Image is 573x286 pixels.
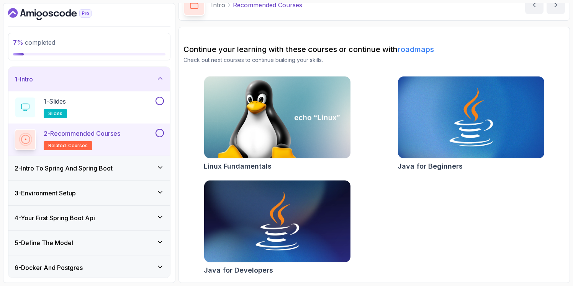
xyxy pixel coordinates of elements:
[8,255,170,280] button: 6-Docker And Postgres
[15,164,113,173] h3: 2 - Intro To Spring And Spring Boot
[398,76,544,158] img: Java for Beginners card
[204,180,351,276] a: Java for Developers cardJava for Developers
[8,206,170,230] button: 4-Your First Spring Boot Api
[204,76,351,172] a: Linux Fundamentals cardLinux Fundamentals
[13,39,23,46] span: 7 %
[48,143,88,149] span: related-courses
[8,181,170,205] button: 3-Environment Setup
[204,161,272,172] h2: Linux Fundamentals
[398,76,545,172] a: Java for Beginners cardJava for Beginners
[211,0,225,10] p: Intro
[13,39,55,46] span: completed
[48,110,62,117] span: slides
[44,97,66,106] p: 1 - Slides
[204,265,273,276] h2: Java for Developers
[398,45,434,54] a: roadmaps
[15,129,164,150] button: 2-Recommended Coursesrelated-courses
[8,156,170,180] button: 2-Intro To Spring And Spring Boot
[204,180,350,262] img: Java for Developers card
[15,238,73,247] h3: 5 - Define The Model
[8,67,170,91] button: 1-Intro
[8,231,170,255] button: 5-Define The Model
[44,129,120,138] p: 2 - Recommended Courses
[204,76,350,158] img: Linux Fundamentals card
[8,8,109,20] a: Dashboard
[183,44,565,55] h2: Continue your learning with these courses or continue with
[15,188,76,198] h3: 3 - Environment Setup
[398,161,463,172] h2: Java for Beginners
[15,75,33,84] h3: 1 - Intro
[183,56,565,64] p: Check out next courses to continue building your skills.
[233,0,302,10] p: Recommended Courses
[15,97,164,118] button: 1-Slidesslides
[15,263,83,272] h3: 6 - Docker And Postgres
[15,213,95,223] h3: 4 - Your First Spring Boot Api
